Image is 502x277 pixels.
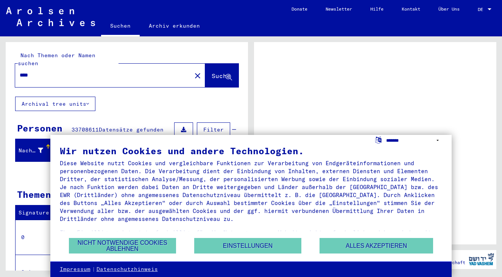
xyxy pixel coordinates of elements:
label: Sprache auswählen [374,136,382,143]
select: Sprache auswählen [386,135,442,146]
button: Suche [205,64,239,87]
div: Nachname [19,147,43,155]
span: Filter [203,126,224,133]
a: Archiv erkunden [140,17,209,35]
a: Datenschutzhinweis [97,266,158,273]
button: Archival tree units [15,97,95,111]
button: Nicht notwendige Cookies ablehnen [69,238,176,254]
span: DE [478,7,486,12]
button: Filter [197,122,230,137]
div: Personen [17,121,62,135]
div: Nachname [19,144,53,156]
button: Clear [190,68,205,83]
div: Wir nutzen Cookies und andere Technologien. [60,146,443,155]
mat-icon: close [193,71,202,80]
td: 0 [16,220,68,255]
span: 33708611 [72,126,99,133]
mat-label: Nach Themen oder Namen suchen [18,52,95,67]
button: Alles akzeptieren [320,238,433,254]
a: Suchen [101,17,140,36]
div: Signature [19,207,69,219]
img: yv_logo.png [467,250,496,269]
span: Suche [212,72,231,80]
img: Arolsen_neg.svg [6,7,95,26]
div: Diese Website nutzt Cookies und vergleichbare Funktionen zur Verarbeitung von Endgeräteinformatio... [60,159,443,223]
div: Signature [19,209,62,217]
span: Datensätze gefunden [99,126,164,133]
mat-header-cell: Nachname [16,140,51,161]
a: Impressum [60,266,90,273]
button: Einstellungen [194,238,301,254]
div: Themen [17,188,51,201]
